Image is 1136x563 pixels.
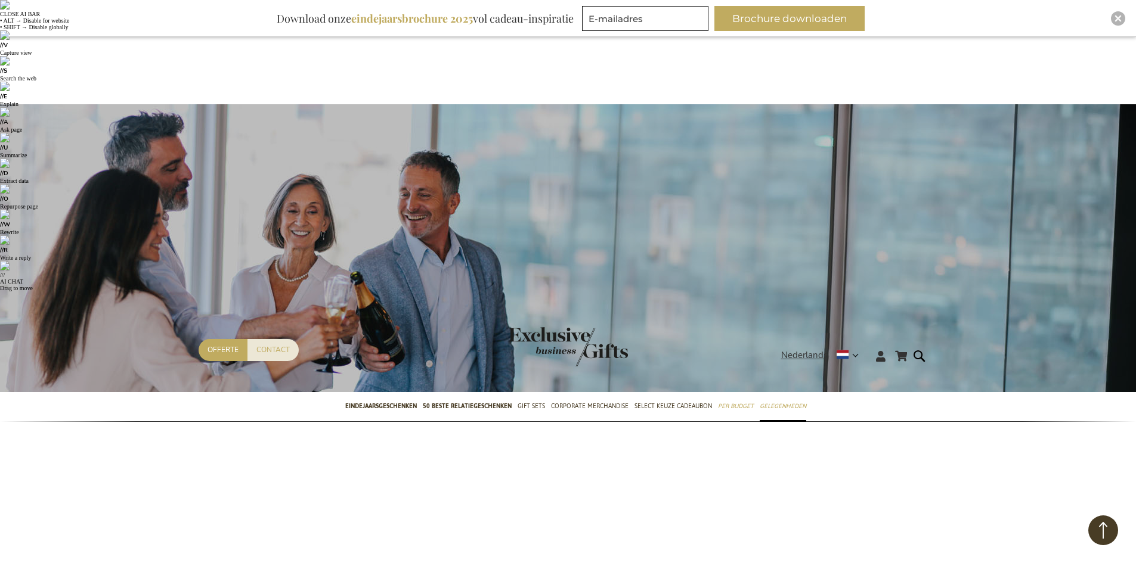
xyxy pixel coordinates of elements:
span: Bedrijfsjubileum [442,464,694,508]
span: Per Budget [718,400,754,412]
a: Contact [247,339,299,361]
a: Gelegenheden [244,431,295,441]
a: Home [216,431,237,441]
span: Gift Sets [518,400,545,412]
a: Offerte [199,339,247,361]
span: 50 beste relatiegeschenken [423,400,512,412]
a: store logo [509,327,568,366]
strong: Bedrijfsjubileum [361,431,420,441]
div: Nederlands [781,349,866,362]
span: Eindejaarsgeschenken [345,400,417,412]
a: Geefmomenten [302,431,355,441]
h2: VIER UW BEDRIJFSJUBILEUM MET EEN PERSOONLIJK & ORIGINEEL RELATIEGESCHENK [345,531,792,559]
img: Exclusive Business gifts logo [509,327,628,366]
span: Corporate Merchandise [551,400,629,412]
span: Select Keuze Cadeaubon [634,400,712,412]
span: Nederlands [781,349,828,362]
span: Gelegenheden [760,400,806,412]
